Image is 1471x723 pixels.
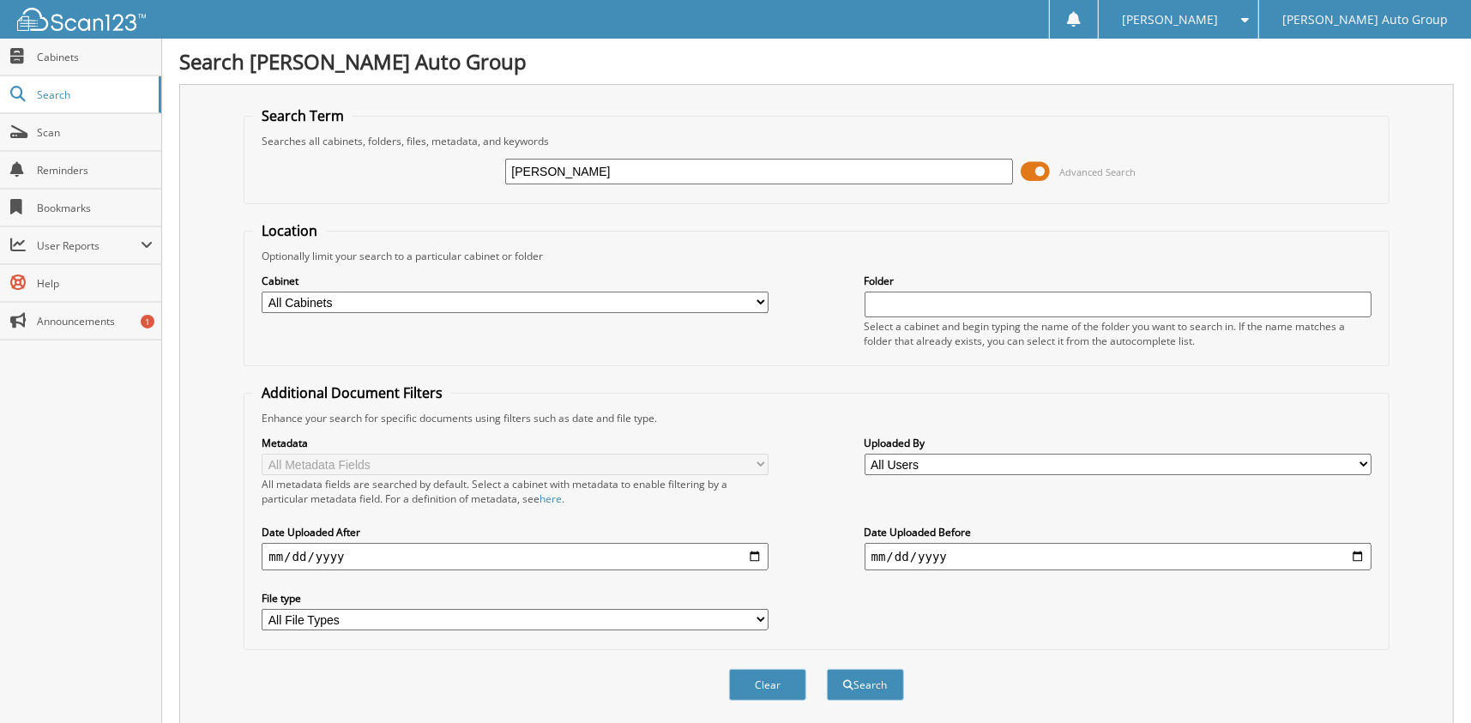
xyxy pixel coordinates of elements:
span: Advanced Search [1060,166,1136,178]
div: Enhance your search for specific documents using filters such as date and file type. [253,411,1379,425]
legend: Search Term [253,106,353,125]
span: [PERSON_NAME] Auto Group [1282,15,1448,25]
label: Cabinet [262,274,769,288]
div: 1 [141,315,154,328]
span: Announcements [37,314,153,328]
label: Metadata [262,436,769,450]
span: Help [37,276,153,291]
legend: Location [253,221,326,240]
label: Date Uploaded Before [865,525,1372,539]
button: Search [827,669,904,701]
label: Uploaded By [865,436,1372,450]
div: Select a cabinet and begin typing the name of the folder you want to search in. If the name match... [865,319,1372,348]
img: scan123-logo-white.svg [17,8,146,31]
h1: Search [PERSON_NAME] Auto Group [179,47,1454,75]
span: Search [37,87,150,102]
span: [PERSON_NAME] [1123,15,1219,25]
div: Optionally limit your search to a particular cabinet or folder [253,249,1379,263]
button: Clear [729,669,806,701]
iframe: Chat Widget [1385,641,1471,723]
input: start [262,543,769,570]
legend: Additional Document Filters [253,383,451,402]
label: Date Uploaded After [262,525,769,539]
span: Scan [37,125,153,140]
div: Searches all cabinets, folders, files, metadata, and keywords [253,134,1379,148]
label: File type [262,591,769,606]
span: Cabinets [37,50,153,64]
input: end [865,543,1372,570]
span: Reminders [37,163,153,178]
label: Folder [865,274,1372,288]
a: here [540,491,562,506]
span: Bookmarks [37,201,153,215]
span: User Reports [37,238,141,253]
div: All metadata fields are searched by default. Select a cabinet with metadata to enable filtering b... [262,477,769,506]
